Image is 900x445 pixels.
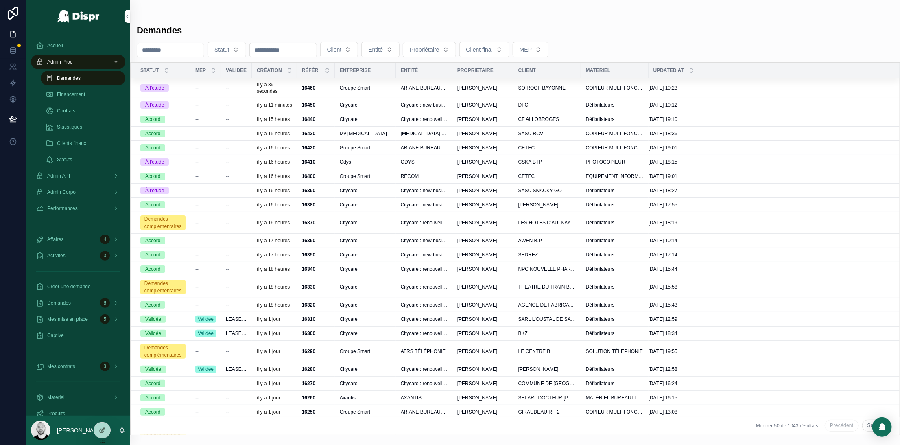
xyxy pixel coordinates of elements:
a: -- [195,116,216,123]
span: Accueil [47,42,63,49]
strong: 16420 [302,145,315,151]
span: [PERSON_NAME] [457,252,498,258]
span: Citycare [340,116,358,123]
div: À l'étude [145,84,164,92]
span: -- [226,237,229,244]
a: Défibrilateurs [586,116,644,123]
span: Citycare [340,252,358,258]
span: COPIEUR MULTIFONCTION [586,130,644,137]
a: 16370 [302,219,330,226]
span: -- [226,219,229,226]
span: Contrats [57,107,75,114]
a: [DATE] 17:55 [649,202,890,208]
span: -- [195,187,199,194]
a: 16440 [302,116,330,123]
span: [PERSON_NAME] [457,116,498,123]
a: Statistiques [41,120,125,134]
a: [DATE] 19:01 [649,173,890,180]
a: ARIANE BUREAUTIQUE [401,145,448,151]
a: 16400 [302,173,330,180]
a: Citycare [340,237,391,244]
span: -- [195,173,199,180]
a: Clients finaux [41,136,125,151]
a: [PERSON_NAME] [457,102,509,108]
a: il y a 15 heures [257,130,292,137]
span: [DATE] 10:12 [649,102,677,108]
a: Accord [140,251,186,259]
p: il y a 17 heures [257,252,290,258]
a: CSKA BTP [518,159,576,165]
div: scrollable content [26,33,130,416]
span: Citycare [340,202,358,208]
a: [PERSON_NAME] [457,145,509,151]
span: Défibrilateurs [586,187,615,194]
span: Propriétaire [410,46,439,54]
span: Groupe Smart [340,173,370,180]
span: -- [226,145,229,151]
span: CETEC [518,145,535,151]
div: 3 [100,251,110,261]
div: Accord [145,130,160,137]
a: -- [226,173,247,180]
a: Admin Corpo [31,185,125,199]
a: -- [226,130,247,137]
span: Citycare : new business [401,102,448,108]
a: DFC [518,102,576,108]
span: SEDREZ [518,252,538,258]
a: il y a 16 heures [257,145,292,151]
span: Défibrilateurs [586,237,615,244]
span: SO ROOF BAYONNE [518,85,566,91]
span: Client final [466,46,493,54]
span: [PERSON_NAME] [457,187,498,194]
div: Accord [145,144,160,151]
a: -- [195,85,216,91]
span: [DATE] 17:55 [649,202,677,208]
a: [DATE] 10:12 [649,102,890,108]
span: -- [226,130,229,137]
a: -- [226,202,247,208]
span: MEP [520,46,532,54]
span: -- [226,252,229,258]
span: Demandes [57,75,81,81]
span: Admin Prod [47,59,73,65]
strong: 16370 [302,220,315,226]
span: Groupe Smart [340,85,370,91]
a: 16420 [302,145,330,151]
span: -- [195,102,199,108]
a: [DATE] 10:23 [649,85,890,91]
span: Défibrilateurs [586,219,615,226]
a: Accord [140,237,186,244]
a: il y a 39 secondes [257,81,292,94]
span: ARIANE BUREAUTIQUE [401,85,448,91]
a: Admin API [31,169,125,183]
a: [DATE] 18:27 [649,187,890,194]
p: il y a 16 heures [257,159,290,165]
span: Affaires [47,236,63,243]
a: Performances [31,201,125,216]
span: [PERSON_NAME] [518,202,559,208]
div: Accord [145,251,160,259]
span: [DATE] 19:10 [649,116,677,123]
strong: 16380 [302,202,315,208]
span: -- [195,159,199,165]
a: SASU SNACKY GO [518,187,576,194]
span: [PERSON_NAME] [457,159,498,165]
span: ODYS [401,159,415,165]
a: [PERSON_NAME] [457,130,509,137]
button: Select Button [361,42,400,57]
span: CF ALLOBROGES [518,116,559,123]
a: Activités3 [31,248,125,263]
strong: 16390 [302,188,315,193]
a: -- [226,85,247,91]
a: Citycare : renouvellement [401,219,448,226]
a: Groupe Smart [340,85,391,91]
span: Citycare : renouvellement [401,116,448,123]
span: -- [195,237,199,244]
a: [PERSON_NAME] [457,252,509,258]
p: il y a 15 heures [257,116,290,123]
a: Affaires4 [31,232,125,247]
a: Citycare : new business [401,202,448,208]
span: Client [327,46,342,54]
a: [PERSON_NAME] [457,202,509,208]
